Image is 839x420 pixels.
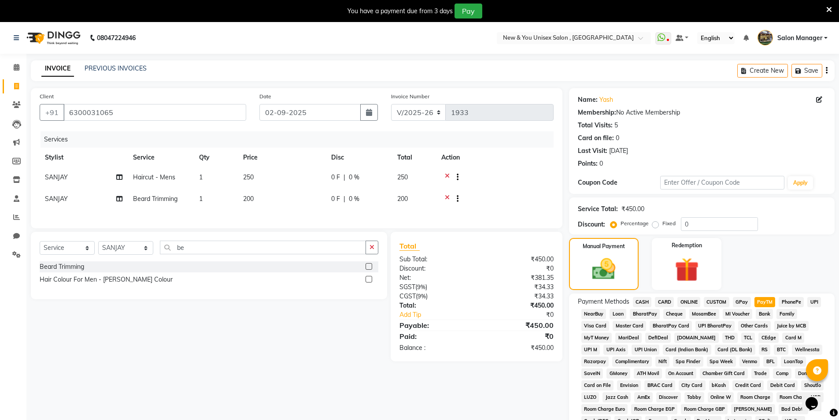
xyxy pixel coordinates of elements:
span: Complimentary [612,357,652,367]
th: Disc [326,148,392,167]
div: ₹0 [491,310,560,320]
span: Loan [610,309,626,319]
div: Beard Trimming [40,262,84,271]
span: 9% [418,293,426,300]
div: Balance : [393,343,477,353]
div: Membership: [578,108,616,117]
span: Comp [773,368,791,379]
span: MyT Money [581,333,612,343]
span: Master Card [613,321,646,331]
div: ₹34.33 [477,292,560,301]
span: City Card [679,380,706,390]
span: 1 [199,195,203,203]
img: logo [22,26,83,50]
span: Cheque [663,309,686,319]
span: Wellnessta [792,345,822,355]
span: Bank [756,309,773,319]
a: INVOICE [41,61,74,77]
span: 0 F [331,173,340,182]
span: UPI BharatPay [695,321,735,331]
div: Sub Total: [393,255,477,264]
a: PREVIOUS INVOICES [85,64,147,72]
div: Net: [393,273,477,282]
span: [PERSON_NAME] [731,404,775,414]
span: Other Cards [738,321,771,331]
label: Manual Payment [583,242,625,250]
label: Date [259,93,271,100]
span: CUSTOM [704,297,729,307]
div: [DATE] [609,146,628,156]
span: Bad Debts [779,404,808,414]
span: Juice by MCB [774,321,809,331]
span: ATH Movil [634,368,662,379]
div: Last Visit: [578,146,607,156]
button: Pay [455,4,482,19]
span: bKash [709,380,729,390]
span: 200 [397,195,408,203]
span: 0 % [349,194,359,204]
iframe: chat widget [802,385,830,411]
span: Card on File [581,380,614,390]
a: Add Tip [393,310,490,320]
span: Shoutlo [801,380,824,390]
a: Yash [599,95,613,104]
span: AmEx [634,392,653,402]
div: Service Total: [578,204,618,214]
span: Donation [795,368,821,379]
span: UPI [807,297,821,307]
span: Beard Trimming [133,195,177,203]
span: | [344,194,345,204]
span: Jazz Cash [602,392,631,402]
span: BRAC Card [644,380,675,390]
th: Service [128,148,194,167]
span: DefiDeal [645,333,671,343]
span: 0 % [349,173,359,182]
div: Card on file: [578,134,614,143]
span: Spa Week [707,357,736,367]
span: CASH [633,297,652,307]
span: UPI Axis [603,345,628,355]
span: Room Charge GBP [681,404,728,414]
span: 250 [243,173,254,181]
div: ₹450.00 [477,301,560,310]
div: ( ) [393,292,477,301]
th: Stylist [40,148,128,167]
span: Trade [751,368,770,379]
span: LoanTap [781,357,806,367]
span: Online W [708,392,734,402]
div: ₹450.00 [477,343,560,353]
div: Hair Colour For Men - [PERSON_NAME] Colour [40,275,173,284]
span: CGST [399,292,416,300]
span: [DOMAIN_NAME] [674,333,719,343]
div: You have a payment due from 3 days [347,7,453,16]
span: Chamber Gift Card [700,368,748,379]
span: Visa Card [581,321,610,331]
span: 0 F [331,194,340,204]
div: ₹0 [477,331,560,342]
span: SaveIN [581,368,603,379]
span: BharatPay [630,309,660,319]
span: BTC [774,345,788,355]
span: 250 [397,173,408,181]
div: Paid: [393,331,477,342]
span: MosamBee [689,309,719,319]
div: Total: [393,301,477,310]
label: Redemption [672,242,702,249]
b: 08047224946 [97,26,136,50]
span: CARD [655,297,674,307]
span: CEdge [758,333,779,343]
span: | [344,173,345,182]
span: UPI Union [632,345,659,355]
span: Room Charge EGP [631,404,677,414]
span: Spa Finder [673,357,703,367]
img: _cash.svg [585,256,623,282]
div: Total Visits: [578,121,613,130]
div: Coupon Code [578,178,661,187]
span: SGST [399,283,415,291]
span: PayTM [754,297,776,307]
span: GPay [733,297,751,307]
span: SANJAY [45,195,68,203]
span: MI Voucher [723,309,753,319]
span: Discover [656,392,681,402]
span: Haircut - Mens [133,173,175,181]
